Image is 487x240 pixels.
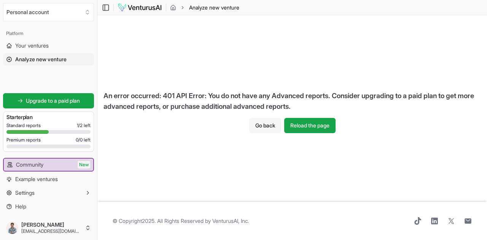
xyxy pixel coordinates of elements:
button: [PERSON_NAME][EMAIL_ADDRESS][DOMAIN_NAME] [3,219,94,237]
span: [PERSON_NAME] [21,221,82,228]
span: [EMAIL_ADDRESS][DOMAIN_NAME] [21,228,82,234]
span: Standard reports [6,122,41,129]
button: Go back [249,118,281,133]
a: VenturusAI, Inc [212,218,248,224]
button: Select an organization [3,3,94,21]
span: Help [15,203,26,210]
span: Upgrade to a paid plan [26,97,80,105]
button: Settings [3,187,94,199]
span: Settings [15,189,35,197]
span: Example ventures [15,175,58,183]
div: An error occurred: 401 API Error: You do not have any Advanced reports. Consider upgrading to a p... [97,84,487,118]
span: Premium reports [6,137,41,143]
a: Analyze new venture [3,53,94,65]
span: Your ventures [15,42,49,49]
span: © Copyright 2025 . All Rights Reserved by . [113,217,249,225]
a: Your ventures [3,40,94,52]
span: New [78,161,90,168]
img: logo [118,3,162,12]
a: Help [3,200,94,213]
div: Platform [3,27,94,40]
span: 0 / 0 left [76,137,91,143]
nav: breadcrumb [170,4,239,11]
a: CommunityNew [4,159,93,171]
span: Analyze new venture [189,4,239,11]
button: Reload the page [284,118,336,133]
a: Upgrade to a paid plan [3,93,94,108]
span: Community [16,161,43,168]
span: Analyze new venture [15,56,67,63]
img: ALV-UjXxrhD41j7q50RREab7R8MxUCwXwqgDPv9VbK5izvBrlQWxu-yPSce5J75b0gCznSWruJb8jD5cNhsiuC7oa1cjdZq3t... [6,222,18,234]
h3: Starter plan [6,113,91,121]
span: 1 / 2 left [77,122,91,129]
a: Example ventures [3,173,94,185]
